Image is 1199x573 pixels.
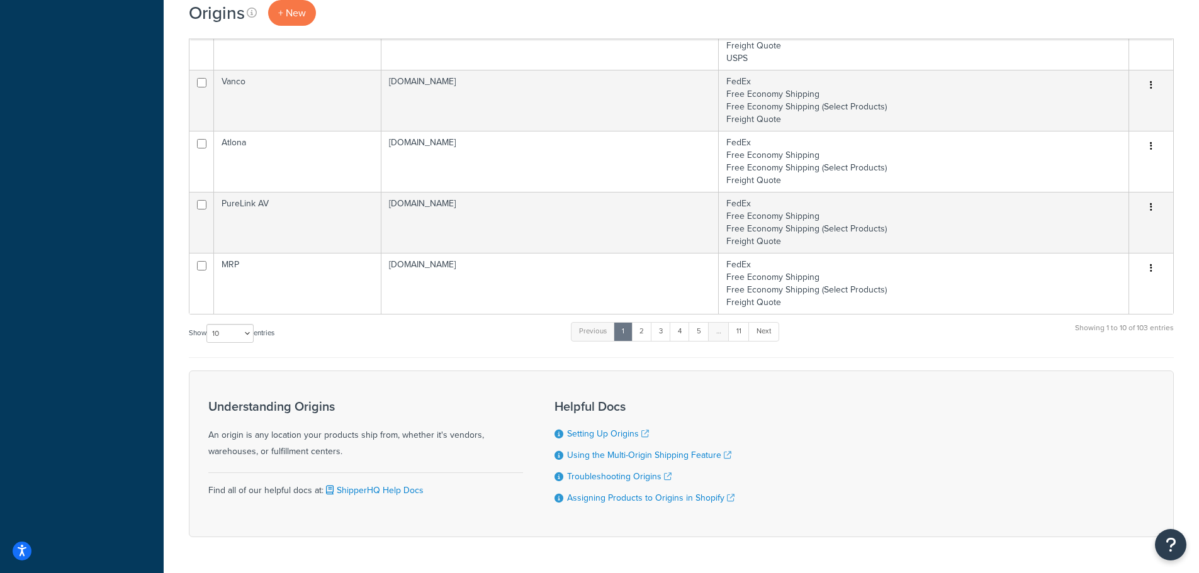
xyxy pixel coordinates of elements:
td: [DOMAIN_NAME] [381,253,719,314]
a: Next [748,322,779,341]
a: 2 [631,322,652,341]
h3: Helpful Docs [554,399,735,413]
td: [DOMAIN_NAME] [381,131,719,192]
a: Troubleshooting Origins [567,470,672,483]
a: 11 [728,322,750,341]
button: Open Resource Center [1155,529,1186,560]
td: FedEx Free Economy Shipping Free Economy Shipping (Select Products) Freight Quote [719,131,1129,192]
td: Vanco [214,70,381,131]
a: 5 [689,322,709,341]
a: 4 [670,322,690,341]
h3: Understanding Origins [208,399,523,413]
div: Showing 1 to 10 of 103 entries [1075,321,1174,348]
a: 3 [651,322,671,341]
td: FedEx Free Economy Shipping Free Economy Shipping (Select Products) Freight Quote [719,70,1129,131]
a: Assigning Products to Origins in Shopify [567,491,735,504]
select: Showentries [206,324,254,343]
td: MRP [214,253,381,314]
div: Find all of our helpful docs at: [208,472,523,499]
a: Setting Up Origins [567,427,649,440]
td: FedEx Free Economy Shipping Free Economy Shipping (Select Products) Freight Quote [719,253,1129,314]
td: [DOMAIN_NAME] [381,70,719,131]
a: ShipperHQ Help Docs [324,484,424,497]
a: Using the Multi-Origin Shipping Feature [567,448,731,462]
td: [DOMAIN_NAME] [381,192,719,253]
a: Previous [571,322,615,341]
a: … [708,322,729,341]
a: 1 [614,322,633,341]
span: + New [278,6,306,20]
div: An origin is any location your products ship from, whether it's vendors, warehouses, or fulfillme... [208,399,523,460]
td: Atlona [214,131,381,192]
label: Show entries [189,324,274,343]
td: PureLink AV [214,192,381,253]
td: FedEx Free Economy Shipping Free Economy Shipping (Select Products) Freight Quote [719,192,1129,253]
h1: Origins [189,1,245,25]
